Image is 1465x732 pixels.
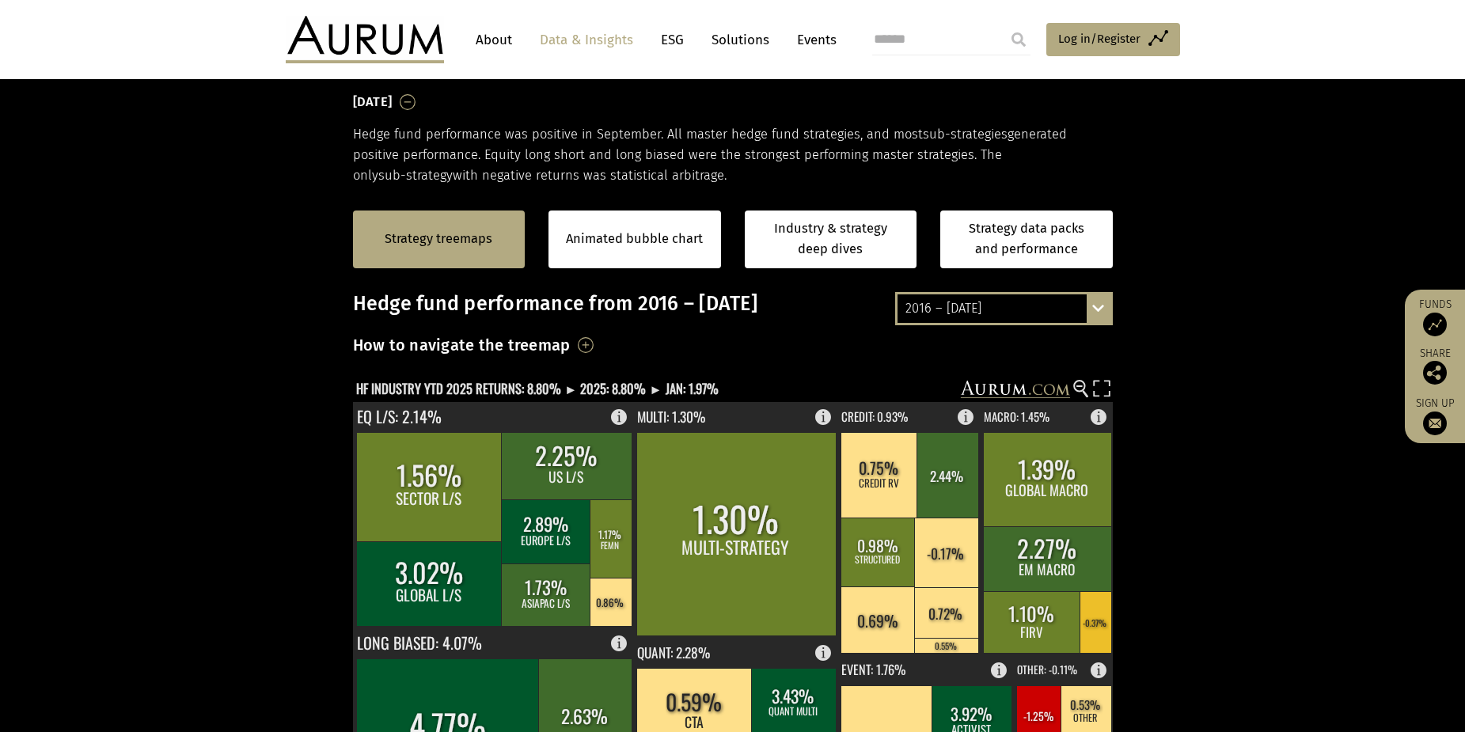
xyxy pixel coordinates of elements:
span: sub-strategy [378,168,453,183]
a: Log in/Register [1046,23,1180,56]
span: sub-strategies [923,127,1008,142]
a: ESG [653,25,692,55]
h3: Hedge fund performance from 2016 – [DATE] [353,292,1113,316]
div: Share [1413,348,1457,385]
a: Funds [1413,298,1457,336]
h3: [DATE] [353,90,393,114]
a: Animated bubble chart [566,229,703,249]
img: Sign up to our newsletter [1423,412,1447,435]
input: Submit [1003,24,1034,55]
a: About [468,25,520,55]
a: Data & Insights [532,25,641,55]
a: Events [789,25,837,55]
a: Industry & strategy deep dives [745,210,917,268]
a: Sign up [1413,396,1457,435]
span: Log in/Register [1058,29,1140,48]
a: Strategy data packs and performance [940,210,1113,268]
img: Aurum [286,16,444,63]
a: Strategy treemaps [385,229,492,249]
a: Solutions [704,25,777,55]
h3: How to navigate the treemap [353,332,571,358]
img: Access Funds [1423,313,1447,336]
img: Share this post [1423,361,1447,385]
div: 2016 – [DATE] [898,294,1110,323]
p: Hedge fund performance was positive in September. All master hedge fund strategies, and most gene... [353,124,1113,187]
